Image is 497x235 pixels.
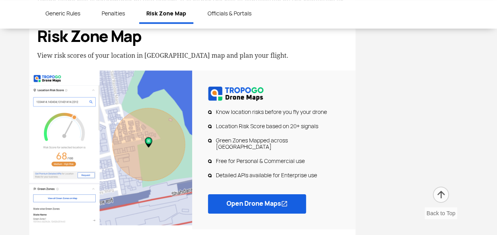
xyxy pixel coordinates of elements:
a: Officials & Portals [200,5,259,22]
a: Open Drone Maps [208,194,306,213]
img: Risk Zone Map [29,70,193,225]
div: Back to Top [425,207,457,219]
p: View risk scores of your location in [GEOGRAPHIC_DATA] map and plan your flight. [37,50,348,61]
img: ic_arrow-up.png [432,186,450,203]
img: Risk Zone Map [208,86,264,100]
li: Green Zones Mapped across [GEOGRAPHIC_DATA] [208,137,340,150]
li: Detailed APIs available for Enterprise use [208,172,340,178]
li: Free for Personal & Commercial use [208,157,340,164]
li: Know location risks before you fly your drone [208,108,340,115]
img: ic_link.png [281,201,287,207]
li: Location Risk Score based on 20+ signals [208,123,340,129]
a: Penalties [94,5,132,22]
a: Risk Zone Map [139,5,193,24]
h3: Risk Zone Map [37,27,348,46]
a: Generic Rules [38,5,87,22]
